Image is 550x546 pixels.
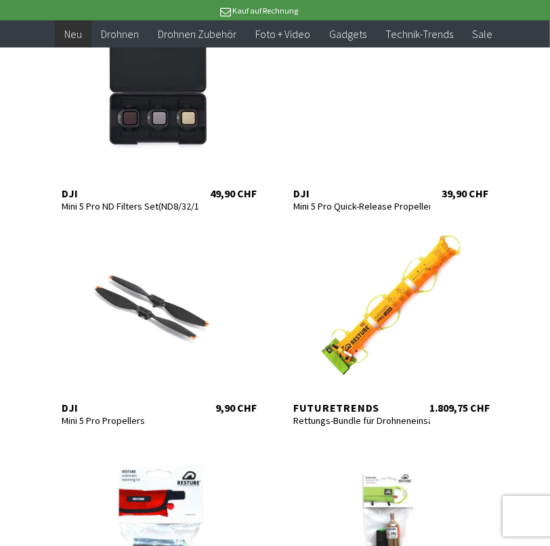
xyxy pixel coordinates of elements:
div: Mini 5 Pro Propellers [62,414,198,427]
a: Gadgets [320,20,376,48]
a: Drohnen [91,20,148,48]
span: Foto + Video [255,27,310,41]
a: Sale [463,20,502,48]
div: 1.809,75 CHF [430,401,490,414]
a: Drohnen Zubehör [148,20,246,48]
div: DJI [293,187,430,200]
a: Neu [55,20,91,48]
div: Rettungs-Bundle für Drohneneinsätze – Restube Automatic 180 + AD4 Abwurfsystem [293,414,430,427]
div: DJI [62,401,198,414]
a: Futuretrends Rettungs-Bundle für Drohneneinsätze – Restube Automatic 180 + AD4 Abwurfsystem 1.809... [280,225,502,414]
span: Neu [64,27,82,41]
div: 9,90 CHF [215,401,257,414]
a: DJI Mini 5 Pro Quick-Release Propeller Guard(Propeller Included) 39,90 CHF [280,10,502,200]
a: Foto + Video [246,20,320,48]
span: Technik-Trends [385,27,453,41]
div: Mini 5 Pro Quick-Release Propeller Guard(Propeller Included) [293,200,430,212]
a: DJI Mini 5 Pro Propellers 9,90 CHF [48,225,270,414]
div: Futuretrends [293,401,430,414]
div: DJI [62,187,198,200]
div: 39,90 CHF [442,187,488,200]
a: DJI Mini 5 Pro ND Filters Set(ND8/32/128) 49,90 CHF [48,10,270,200]
span: Drohnen [101,27,139,41]
div: 49,90 CHF [210,187,257,200]
span: Drohnen Zubehör [158,27,236,41]
span: Sale [472,27,492,41]
a: Technik-Trends [376,20,463,48]
span: Gadgets [329,27,366,41]
div: Mini 5 Pro ND Filters Set(ND8/32/128) [62,200,198,212]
